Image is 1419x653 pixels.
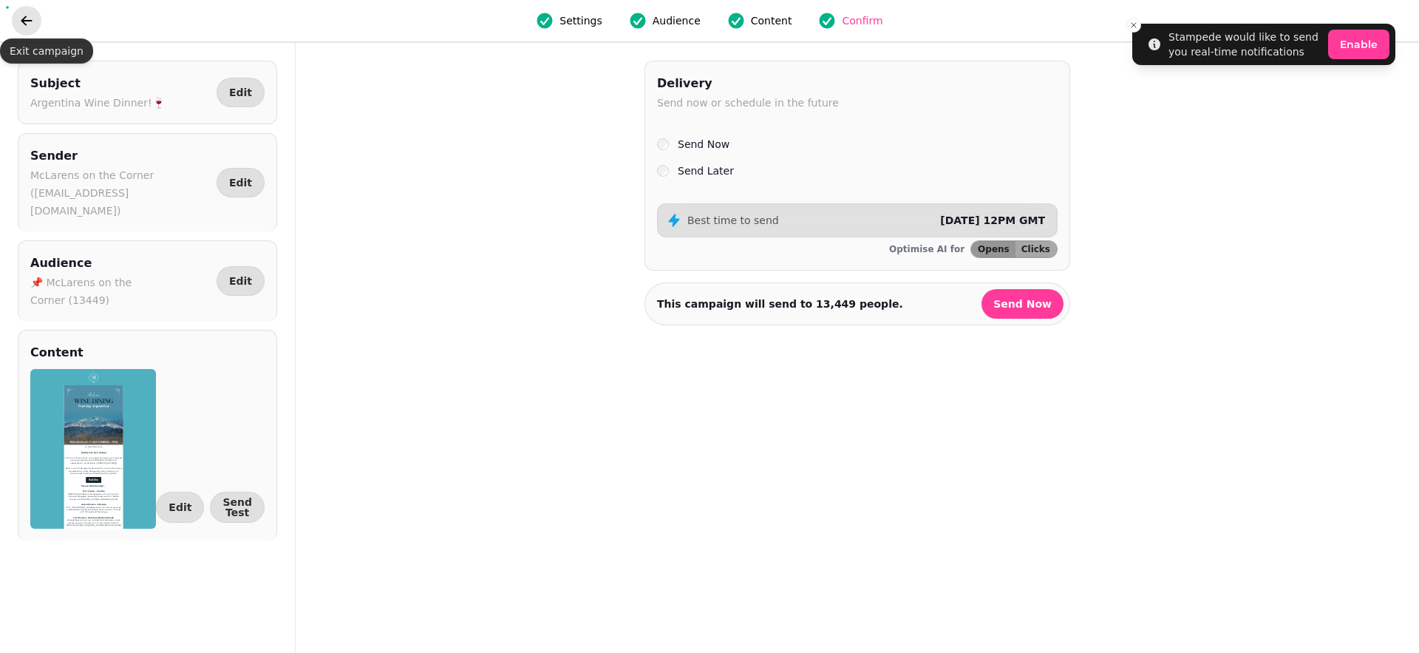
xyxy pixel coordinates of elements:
button: Edit [217,168,265,197]
p: 📌 McLarens on the Corner (13449) [30,274,211,309]
span: Confirm [842,13,882,28]
p: This campaign will send to people. [657,297,903,311]
span: [DATE] 12PM GMT [940,214,1045,226]
span: Settings [559,13,602,28]
p: McLarens on the Corner ([EMAIL_ADDRESS][DOMAIN_NAME]) [30,166,211,220]
span: Edit [229,87,252,98]
span: Send Now [993,299,1052,309]
p: Hi {{ profile.first }}, [218,481,573,498]
span: Send Test [222,497,252,518]
label: Send Now [678,135,729,153]
p: Optimise AI for [889,243,964,255]
span: Edit [229,177,252,188]
h2: Subject [30,73,165,94]
h2: Delivery [657,73,839,94]
button: Edit [156,492,204,523]
h2: Content [30,342,84,363]
button: Close toast [1126,18,1141,33]
strong: 13,449 [816,298,856,310]
button: Opens [971,241,1015,257]
span: Edit [169,502,191,512]
p: Best time to send [687,213,779,228]
button: Edit [217,78,265,107]
span: Audience [653,13,701,28]
span: Content [751,13,792,28]
button: Enable [1328,30,1389,59]
span: Edit [229,276,252,286]
p: Send now or schedule in the future [657,94,839,112]
strong: [DATE] from 7pm | £50pp [319,515,472,529]
button: Edit [217,266,265,296]
div: Stampede would like to send you real-time notifications [1168,30,1322,59]
button: Send Test [210,492,265,523]
button: Send Now [981,289,1064,319]
h2: Sender [30,146,211,166]
span: Opens [978,245,1010,254]
button: go back [12,6,41,35]
h2: Audience [30,253,211,274]
p: Argentina Wine Dinner!🍷 [30,94,165,112]
p: Join us at McLarens for a very special Argentinian-inspired evening, hosted by one of [PERSON_NAM... [218,547,573,597]
span: Clicks [1021,245,1050,254]
label: Send Later [678,162,734,180]
button: Clicks [1015,241,1057,257]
